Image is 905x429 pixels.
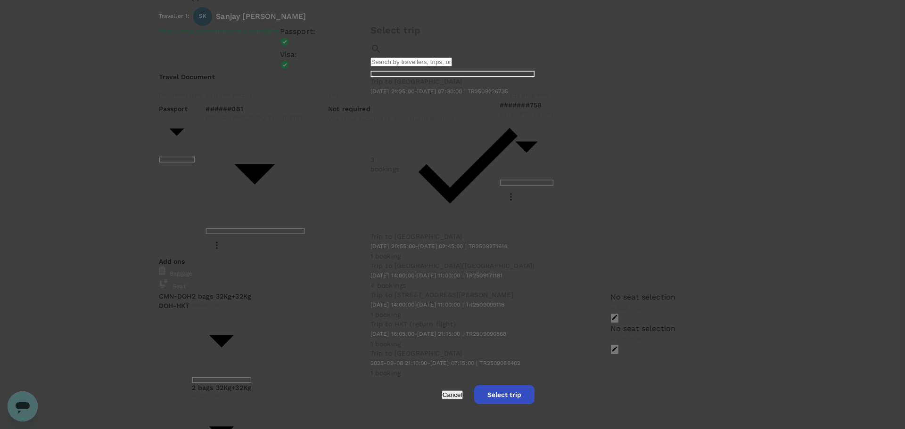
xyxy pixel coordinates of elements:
p: Trip to [GEOGRAPHIC_DATA] [370,77,535,86]
span: [DATE] 21:25:00 - [DATE] 07:30:00 | TR2509226735 [370,88,509,95]
p: Trip to [STREET_ADDRESS][PERSON_NAME] [370,290,535,299]
p: 3 bookings [370,155,399,174]
button: Cancel [442,390,463,399]
p: Trip to [GEOGRAPHIC_DATA]([GEOGRAPHIC_DATA]) [370,261,535,270]
h3: Select trip [370,25,421,36]
p: Trip to [GEOGRAPHIC_DATA] [370,348,535,358]
button: Select trip [474,385,535,404]
input: Search by travellers, trips, or destination, label, team [370,57,452,66]
span: [DATE] 14:00:00 - [DATE] 11:00:00 | TR2509171181 [370,272,503,279]
span: [DATE] 20:55:00 - [DATE] 02:45:00 | TR2509271614 [370,243,508,250]
p: 1 booking [370,251,401,261]
p: 1 booking [370,310,401,319]
p: 1 booking [370,368,401,378]
p: Trip to [GEOGRAPHIC_DATA] [370,232,535,241]
span: 2025-09-08 21:10:00 - [DATE] 07:15:00 | TR2509088402 [370,360,521,366]
p: 1 booking [370,339,401,348]
p: Trip to HKT (return flight) [370,319,535,329]
span: [DATE] 14:00:00 - [DATE] 11:00:00 | TR2509099116 [370,301,505,308]
span: [DATE] 16:05:00 - [DATE] 21:15:00 | TR2509090868 [370,331,507,337]
p: 4 bookings [370,281,406,290]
